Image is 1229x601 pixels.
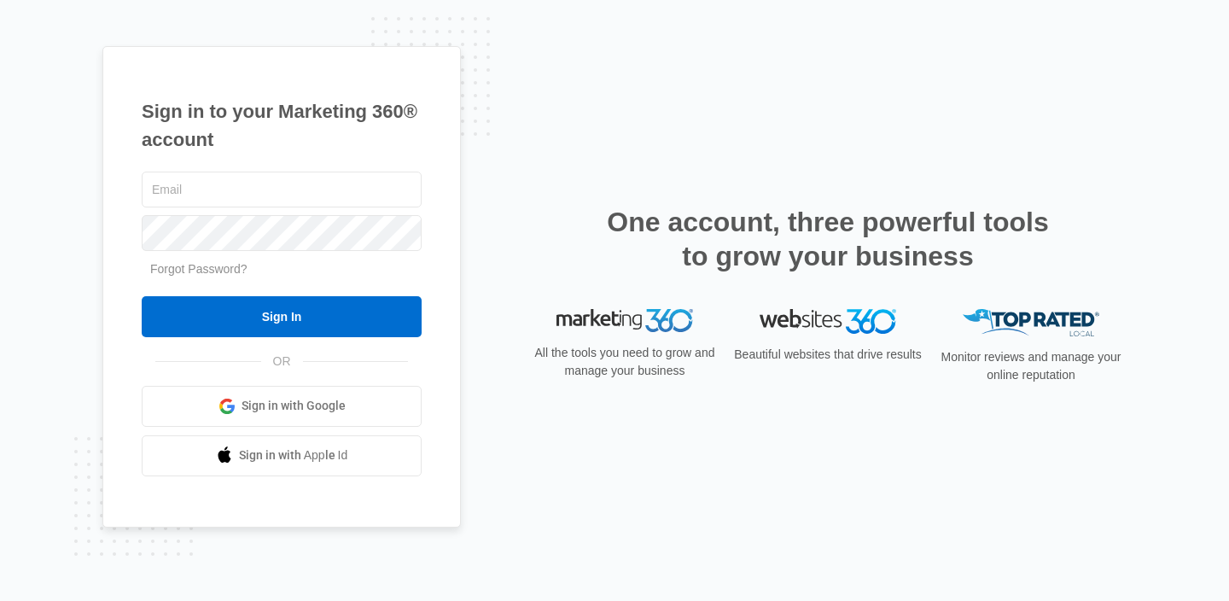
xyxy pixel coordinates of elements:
[150,262,248,276] a: Forgot Password?
[732,346,923,364] p: Beautiful websites that drive results
[556,309,693,333] img: Marketing 360
[935,348,1127,384] p: Monitor reviews and manage your online reputation
[529,344,720,380] p: All the tools you need to grow and manage your business
[602,205,1054,273] h2: One account, three powerful tools to grow your business
[142,97,422,154] h1: Sign in to your Marketing 360® account
[142,296,422,337] input: Sign In
[760,309,896,334] img: Websites 360
[261,353,303,371] span: OR
[242,397,346,415] span: Sign in with Google
[142,172,422,207] input: Email
[963,309,1099,337] img: Top Rated Local
[142,435,422,476] a: Sign in with Apple Id
[142,386,422,427] a: Sign in with Google
[239,446,348,464] span: Sign in with Apple Id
